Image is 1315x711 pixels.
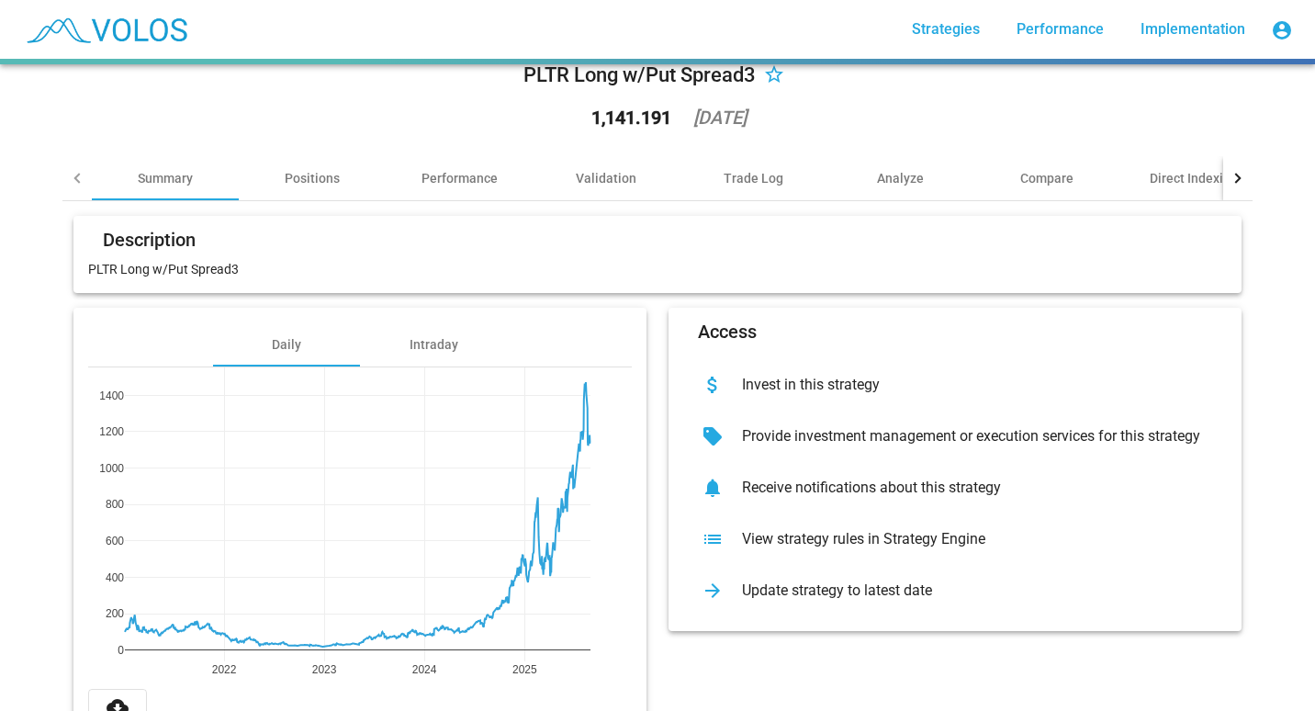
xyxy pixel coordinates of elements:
[683,462,1227,513] button: Receive notifications about this strategy
[138,169,193,187] div: Summary
[421,169,498,187] div: Performance
[591,108,671,127] div: 1,141.191
[693,108,747,127] div: [DATE]
[1017,20,1104,38] span: Performance
[1020,169,1073,187] div: Compare
[877,169,924,187] div: Analyze
[410,335,458,354] div: Intraday
[523,61,756,90] div: PLTR Long w/Put Spread3
[1126,13,1260,46] a: Implementation
[698,576,727,605] mat-icon: arrow_forward
[1271,19,1293,41] mat-icon: account_circle
[698,322,757,341] mat-card-title: Access
[1150,169,1238,187] div: Direct Indexing
[683,359,1227,411] button: Invest in this strategy
[683,411,1227,462] button: Provide investment management or execution services for this strategy
[698,525,727,554] mat-icon: list
[897,13,995,46] a: Strategies
[272,335,301,354] div: Daily
[698,422,727,451] mat-icon: sell
[683,565,1227,616] button: Update strategy to latest date
[576,169,636,187] div: Validation
[763,65,785,87] mat-icon: star_border
[698,370,727,400] mat-icon: attach_money
[683,513,1227,565] button: View strategy rules in Strategy Engine
[698,473,727,502] mat-icon: notifications
[727,376,1212,394] div: Invest in this strategy
[103,231,196,249] mat-card-title: Description
[285,169,340,187] div: Positions
[1141,20,1245,38] span: Implementation
[727,530,1212,548] div: View strategy rules in Strategy Engine
[88,260,1227,278] p: PLTR Long w/Put Spread3
[727,479,1212,497] div: Receive notifications about this strategy
[15,6,197,52] img: blue_transparent.png
[724,169,783,187] div: Trade Log
[1002,13,1118,46] a: Performance
[912,20,980,38] span: Strategies
[727,581,1212,600] div: Update strategy to latest date
[727,427,1212,446] div: Provide investment management or execution services for this strategy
